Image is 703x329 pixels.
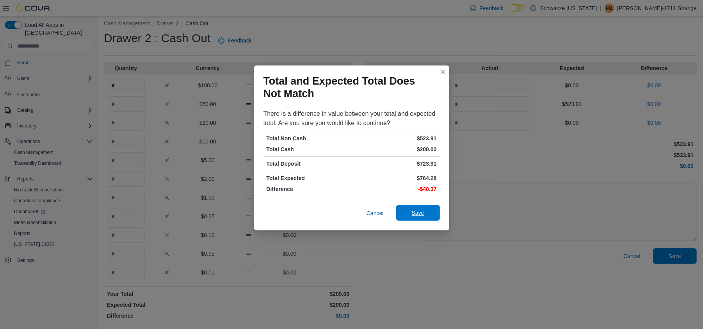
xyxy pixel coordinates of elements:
[396,205,440,221] button: Save
[267,134,350,142] p: Total Non Cash
[438,67,448,76] button: Closes this modal window
[267,160,350,168] p: Total Deposit
[263,109,440,128] div: There is a difference in value between your total and expected total. Are you sure you would like...
[412,209,424,217] span: Save
[267,145,350,153] p: Total Cash
[353,174,437,182] p: $764.28
[263,75,434,100] h1: Total and Expected Total Does Not Match
[353,185,437,193] p: -$40.37
[363,205,387,221] button: Cancel
[267,174,350,182] p: Total Expected
[353,134,437,142] p: $523.91
[353,145,437,153] p: $200.00
[367,209,384,217] span: Cancel
[267,185,350,193] p: Difference
[353,160,437,168] p: $723.91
